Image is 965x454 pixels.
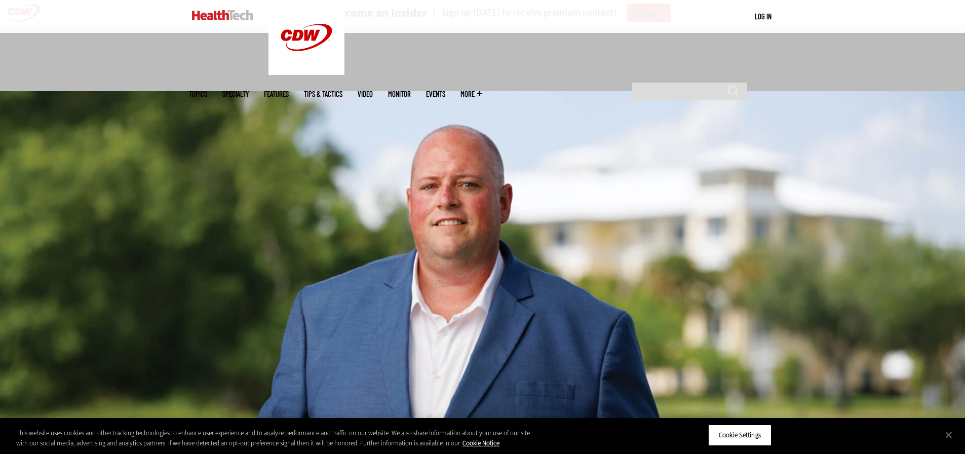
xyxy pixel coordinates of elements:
a: Log in [755,12,771,21]
button: Cookie Settings [708,425,771,446]
a: Events [426,90,445,98]
a: Features [264,90,289,98]
button: Close [938,424,960,446]
img: Home [192,10,253,20]
span: Topics [189,90,207,98]
a: CDW [268,67,344,78]
span: Specialty [222,90,249,98]
div: User menu [755,11,771,22]
a: More information about your privacy [462,439,499,447]
div: This website uses cookies and other tracking technologies to enhance user experience and to analy... [16,428,531,448]
a: Tips & Tactics [304,90,342,98]
a: MonITor [388,90,411,98]
a: Video [358,90,373,98]
span: More [460,90,482,98]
